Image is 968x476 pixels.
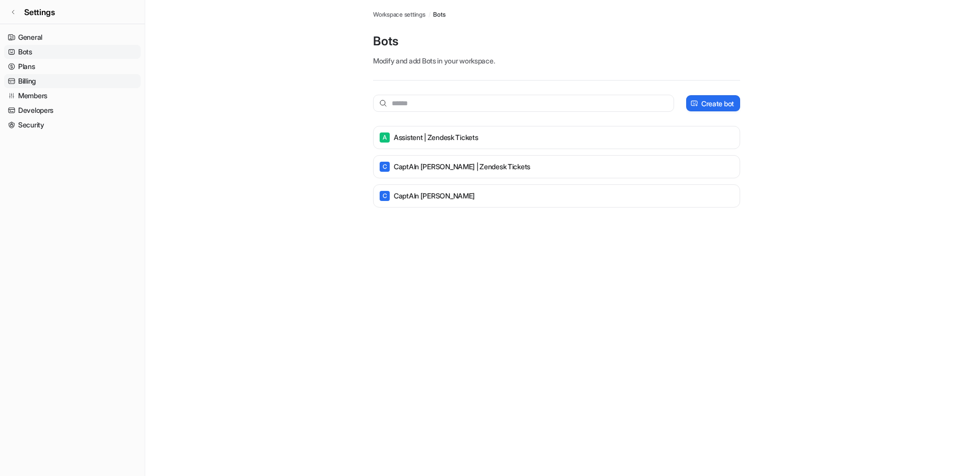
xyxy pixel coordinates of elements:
[394,162,530,172] p: CaptAIn [PERSON_NAME] | Zendesk Tickets
[373,55,740,66] p: Modify and add Bots in your workspace.
[429,10,431,19] span: /
[4,103,141,117] a: Developers
[394,191,475,201] p: CaptAIn [PERSON_NAME]
[4,30,141,44] a: General
[373,33,740,49] p: Bots
[373,10,426,19] a: Workspace settings
[701,98,734,109] p: Create bot
[4,118,141,132] a: Security
[24,6,55,18] span: Settings
[380,132,390,143] span: A
[4,74,141,88] a: Billing
[433,10,445,19] a: Bots
[686,95,740,111] button: Create bot
[380,162,390,172] span: C
[380,191,390,201] span: C
[4,59,141,74] a: Plans
[690,100,698,107] img: create
[4,89,141,103] a: Members
[4,45,141,59] a: Bots
[394,132,478,143] p: Assistent | Zendesk Tickets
